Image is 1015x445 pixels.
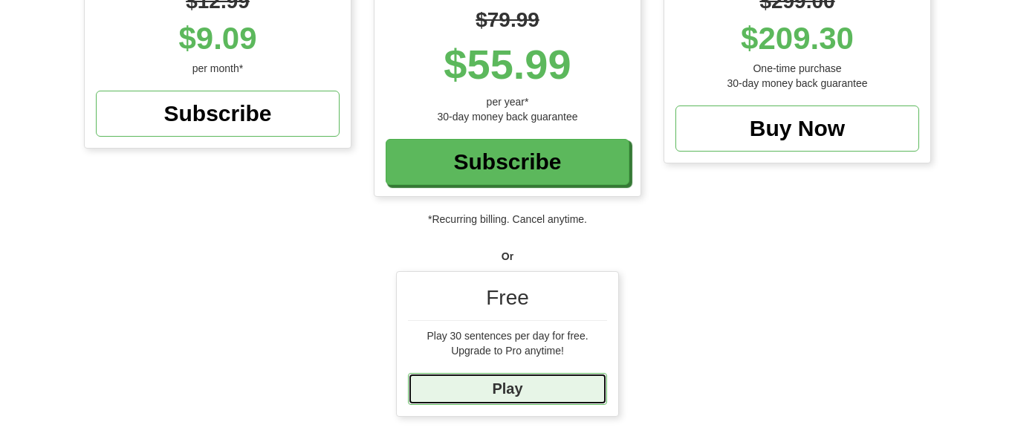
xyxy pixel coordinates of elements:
[408,283,607,321] div: Free
[386,139,629,185] a: Subscribe
[675,61,919,76] div: One-time purchase
[386,94,629,109] div: per year*
[386,35,629,94] div: $55.99
[476,8,539,31] span: $79.99
[675,105,919,152] a: Buy Now
[408,328,607,343] div: Play 30 sentences per day for free.
[96,91,340,137] a: Subscribe
[96,16,340,61] div: $9.09
[96,61,340,76] div: per month*
[502,250,513,262] strong: Or
[408,343,607,358] div: Upgrade to Pro anytime!
[408,373,607,405] a: Play
[675,76,919,91] div: 30-day money back guarantee
[675,16,919,61] div: $209.30
[386,109,629,124] div: 30-day money back guarantee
